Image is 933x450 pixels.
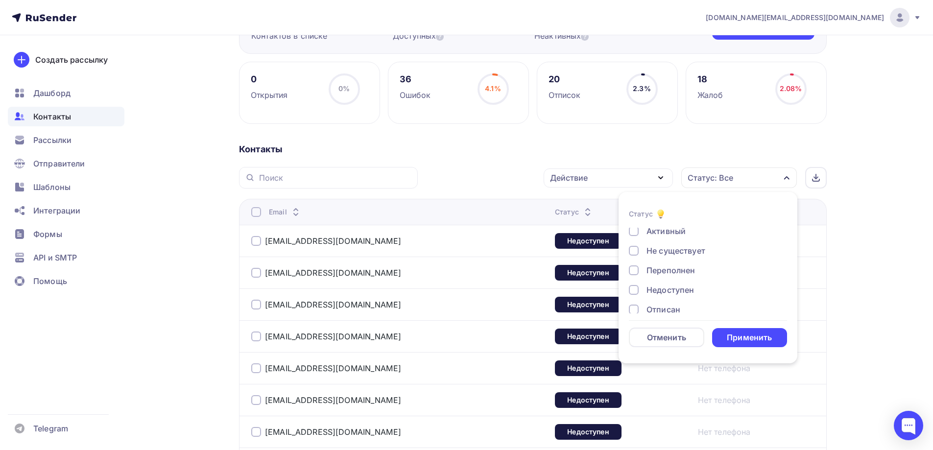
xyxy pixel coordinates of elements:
a: Контакты [8,107,124,126]
a: [EMAIL_ADDRESS][DOMAIN_NAME] [265,363,401,373]
span: 2.3% [633,84,651,93]
div: Недоступен [555,265,622,281]
a: [EMAIL_ADDRESS][DOMAIN_NAME] [265,236,401,246]
a: [EMAIL_ADDRESS][DOMAIN_NAME] [265,395,401,405]
div: 0 [251,73,288,85]
div: Недоступен [555,297,622,312]
div: Применить [727,332,772,343]
ul: Статус: Все [619,192,797,363]
div: Отменить [647,332,686,343]
span: Формы [33,228,62,240]
div: Ошибок [400,89,431,101]
a: Отправители [8,154,124,173]
div: Статус: Все [688,172,733,184]
div: Переполнен [646,264,695,276]
span: 2.08% [780,84,802,93]
span: 4.1% [485,84,501,93]
a: [EMAIL_ADDRESS][DOMAIN_NAME] [265,300,401,309]
a: [EMAIL_ADDRESS][DOMAIN_NAME] [265,268,401,278]
div: Контактов в списке [251,30,393,42]
span: Интеграции [33,205,80,216]
div: Статус [629,209,653,219]
span: API и SMTP [33,252,77,263]
div: 36 [400,73,431,85]
span: Помощь [33,275,67,287]
div: 20 [549,73,581,85]
div: Отписок [549,89,581,101]
div: Недоступен [646,284,694,296]
a: Нет телефона [698,426,751,438]
div: Email [269,207,302,217]
div: Не существует [646,245,705,257]
div: Активный [646,225,686,237]
span: Рассылки [33,134,72,146]
a: Шаблоны [8,177,124,197]
span: Дашборд [33,87,71,99]
div: 18 [697,73,723,85]
div: Неактивных [534,30,676,42]
a: Нет телефона [698,362,751,374]
span: 0% [338,84,350,93]
a: [EMAIL_ADDRESS][DOMAIN_NAME] [265,332,401,341]
div: Жалоб [697,89,723,101]
a: Дашборд [8,83,124,103]
a: Формы [8,224,124,244]
div: Статус [555,207,594,217]
div: Недоступен [555,392,622,408]
div: Недоступен [555,360,622,376]
div: Недоступен [555,424,622,440]
button: Статус: Все [681,167,797,189]
button: Действие [544,168,673,188]
div: Открытия [251,89,288,101]
span: Отправители [33,158,85,169]
span: Шаблоны [33,181,71,193]
a: [EMAIL_ADDRESS][DOMAIN_NAME] [265,427,401,437]
span: Контакты [33,111,71,122]
a: Нет телефона [698,394,751,406]
div: Доступных [393,30,534,42]
div: Действие [550,172,588,184]
div: Недоступен [555,329,622,344]
a: [DOMAIN_NAME][EMAIL_ADDRESS][DOMAIN_NAME] [706,8,921,27]
div: Недоступен [555,233,622,249]
a: Рассылки [8,130,124,150]
span: [DOMAIN_NAME][EMAIL_ADDRESS][DOMAIN_NAME] [706,13,884,23]
div: Контакты [239,143,827,155]
input: Поиск [259,172,412,183]
div: Создать рассылку [35,54,108,66]
span: Telegram [33,423,68,434]
div: Отписан [646,304,680,315]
